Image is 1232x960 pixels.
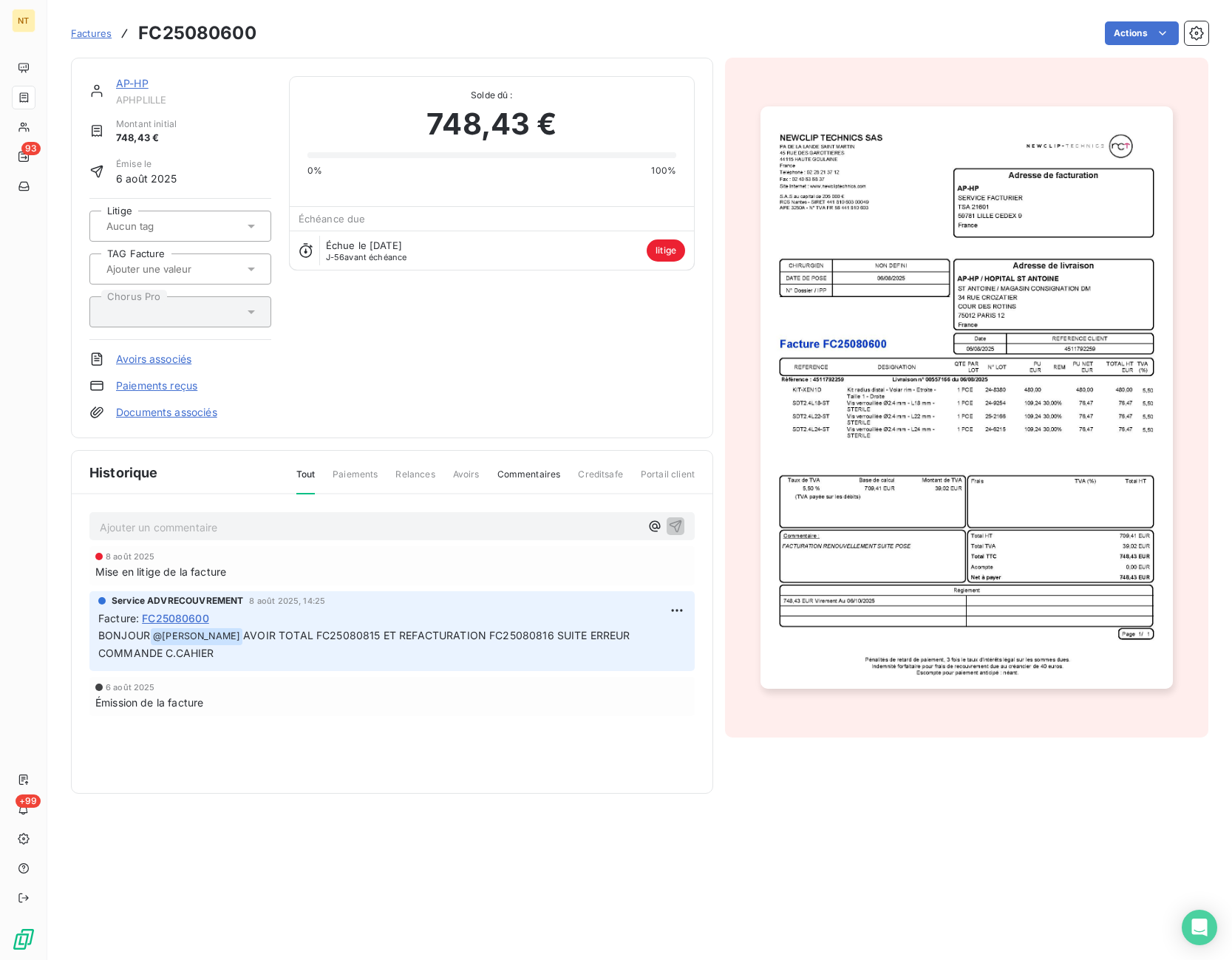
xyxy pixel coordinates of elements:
[95,564,226,579] span: Mise en litige de la facture
[116,157,177,171] span: Émise le
[98,610,139,626] span: Facture :
[296,468,316,494] span: Tout
[106,683,155,692] span: 6 août 2025
[395,468,435,493] span: Relances
[151,628,242,645] span: @ [PERSON_NAME]
[307,89,676,102] span: Solde dû :
[326,239,402,251] span: Échue le [DATE]
[1182,910,1217,945] div: Open Intercom Messenger
[333,468,378,493] span: Paiements
[651,164,676,177] span: 100%
[112,594,243,607] span: Service ADVRECOUVREMENT
[12,145,35,168] a: 93
[116,352,191,367] a: Avoirs associés
[116,378,197,393] a: Paiements reçus
[326,253,407,262] span: avant échéance
[426,102,557,146] span: 748,43 €
[497,468,561,493] span: Commentaires
[116,171,177,186] span: 6 août 2025
[307,164,322,177] span: 0%
[16,794,41,808] span: +99
[142,610,209,626] span: FC25080600
[71,27,112,39] span: Factures
[116,131,177,146] span: 748,43 €
[249,596,325,605] span: 8 août 2025, 14:25
[89,463,158,483] span: Historique
[105,219,194,233] input: Aucun tag
[299,213,366,225] span: Échéance due
[641,468,695,493] span: Portail client
[98,629,633,659] span: AVOIR TOTAL FC25080815 ET REFACTURATION FC25080816 SUITE ERREUR COMMANDE C.CAHIER
[95,695,203,710] span: Émission de la facture
[116,77,149,89] a: AP-HP
[138,20,256,47] h3: FC25080600
[12,927,35,951] img: Logo LeanPay
[21,142,41,155] span: 93
[116,118,177,131] span: Montant initial
[105,262,253,276] input: Ajouter une valeur
[106,552,155,561] span: 8 août 2025
[12,9,35,33] div: NT
[647,239,685,262] span: litige
[326,252,345,262] span: J-56
[760,106,1172,689] img: invoice_thumbnail
[578,468,623,493] span: Creditsafe
[453,468,480,493] span: Avoirs
[116,405,217,420] a: Documents associés
[98,629,150,641] span: BONJOUR
[1105,21,1179,45] button: Actions
[116,94,271,106] span: APHPLILLE
[71,26,112,41] a: Factures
